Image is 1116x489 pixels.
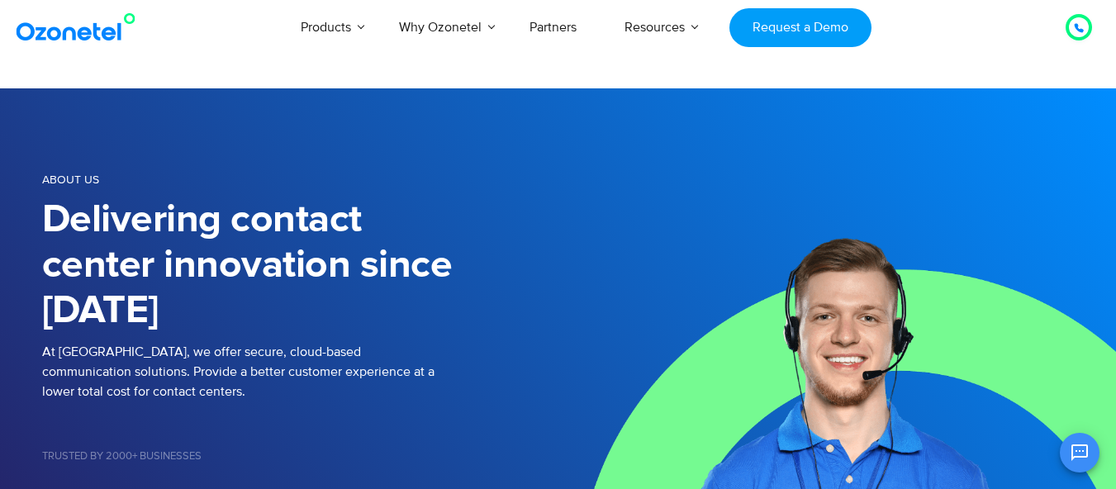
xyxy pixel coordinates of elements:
[42,173,99,187] span: About us
[42,451,558,462] h5: Trusted by 2000+ Businesses
[1060,433,1099,472] button: Open chat
[42,197,558,334] h1: Delivering contact center innovation since [DATE]
[42,342,558,401] p: At [GEOGRAPHIC_DATA], we offer secure, cloud-based communication solutions. Provide a better cust...
[729,8,871,47] a: Request a Demo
